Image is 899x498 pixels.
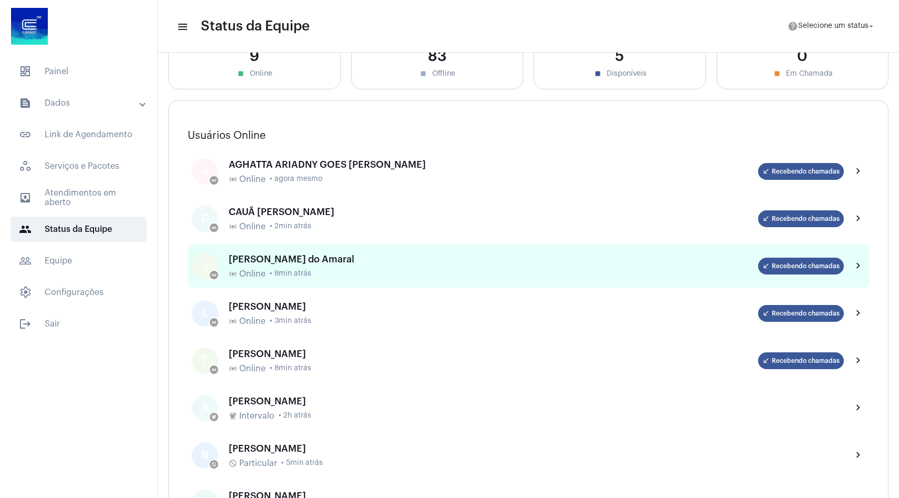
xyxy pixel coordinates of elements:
mat-icon: chevron_right [852,307,865,320]
span: • 5min atrás [281,459,323,467]
div: 0 [728,48,878,65]
div: [PERSON_NAME] [229,396,844,406]
mat-icon: sidenav icon [177,21,187,33]
span: Configurações [11,280,147,305]
span: Painel [11,59,147,84]
mat-icon: call_received [762,310,770,317]
mat-icon: online_prediction [211,272,217,278]
mat-chip: Recebendo chamadas [758,258,844,275]
mat-icon: chevron_right [852,449,865,462]
mat-chip: Recebendo chamadas [758,163,844,180]
span: • 2h atrás [279,412,311,420]
div: [PERSON_NAME] [229,349,758,359]
span: Online [239,269,265,279]
span: • 3min atrás [270,317,311,325]
div: CAUÃ [PERSON_NAME] [229,207,758,217]
div: L [192,300,218,327]
img: d4669ae0-8c07-2337-4f67-34b0df7f5ae4.jpeg [8,5,50,47]
mat-icon: sidenav icon [19,128,32,141]
mat-icon: sidenav icon [19,97,32,109]
div: A [192,395,218,421]
span: Atendimentos em aberto [11,185,147,210]
mat-icon: arrow_drop_down [866,22,876,31]
span: • 2min atrás [270,222,311,230]
mat-icon: sidenav icon [19,191,32,204]
div: A [192,158,218,185]
mat-icon: sidenav icon [19,318,32,330]
div: [PERSON_NAME] [229,301,758,312]
div: B [192,442,218,469]
span: Particular [239,459,277,468]
mat-icon: help [788,21,798,32]
mat-icon: online_prediction [229,270,237,278]
mat-icon: call_received [762,357,770,364]
mat-icon: call_received [762,168,770,175]
div: AGHATTA ARIADNY GOES [PERSON_NAME] [229,159,758,170]
span: • agora mesmo [270,175,322,183]
mat-icon: do_not_disturb [229,459,237,467]
button: Selecione um status [781,16,882,37]
mat-icon: call_received [762,262,770,270]
mat-chip: Recebendo chamadas [758,305,844,322]
mat-icon: chevron_right [852,354,865,367]
div: Disponíveis [545,69,695,78]
mat-icon: sidenav icon [19,255,32,267]
div: Online [179,69,330,78]
span: Online [239,364,265,373]
div: Em Chamada [728,69,878,78]
div: J [192,253,218,279]
span: Serviços e Pacotes [11,154,147,179]
mat-icon: coffee [211,414,217,420]
span: Intervalo [239,411,274,421]
mat-icon: chevron_right [852,212,865,225]
span: • 8min atrás [270,270,311,278]
span: Online [239,175,265,184]
mat-icon: chevron_right [852,260,865,272]
mat-expansion-panel-header: sidenav iconDados [6,90,157,116]
span: Status da Equipe [11,217,147,242]
mat-icon: sidenav icon [19,223,32,236]
mat-icon: chevron_right [852,165,865,178]
mat-icon: chevron_right [852,402,865,414]
mat-chip: Recebendo chamadas [758,352,844,369]
mat-icon: coffee [229,412,237,420]
span: • 8min atrás [270,364,311,372]
div: [PERSON_NAME] [229,443,844,454]
span: Selecione um status [798,23,869,30]
span: sidenav icon [19,65,32,78]
mat-chip: Recebendo chamadas [758,210,844,227]
mat-icon: online_prediction [211,178,217,183]
div: Offline [362,69,513,78]
mat-icon: do_not_disturb [211,462,217,467]
span: Online [239,222,265,231]
span: sidenav icon [19,160,32,172]
div: 5 [545,48,695,65]
mat-icon: online_prediction [211,225,217,230]
mat-icon: stop [418,69,428,78]
mat-icon: call_received [762,215,770,222]
div: T [192,348,218,374]
mat-icon: stop [593,69,602,78]
h3: Usuários Online [188,130,869,141]
mat-panel-title: Dados [19,97,140,109]
mat-icon: stop [772,69,782,78]
div: [PERSON_NAME] do Amaral [229,254,758,265]
mat-icon: online_prediction [229,364,237,373]
span: sidenav icon [19,286,32,299]
span: Equipe [11,248,147,273]
mat-icon: online_prediction [229,175,237,184]
mat-icon: online_prediction [211,367,217,372]
div: 83 [362,48,513,65]
mat-icon: online_prediction [229,222,237,231]
span: Online [239,317,265,326]
div: 9 [179,48,330,65]
span: Status da Equipe [201,18,310,35]
mat-icon: stop [236,69,246,78]
mat-icon: online_prediction [229,317,237,326]
div: C [192,206,218,232]
span: Sair [11,311,147,337]
span: Link de Agendamento [11,122,147,147]
mat-icon: online_prediction [211,320,217,325]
